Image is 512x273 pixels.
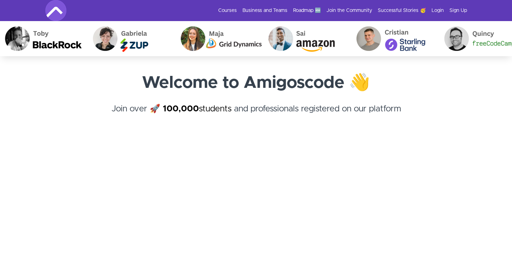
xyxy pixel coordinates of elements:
[326,7,372,14] a: Join the Community
[263,21,351,56] img: Sai
[378,7,426,14] a: Successful Stories 🥳
[88,21,175,56] img: Gabriela
[432,7,444,14] a: Login
[163,105,199,113] strong: 100,000
[242,7,287,14] a: Business and Teams
[45,103,467,128] h4: Join over 🚀 and professionals registered on our platform
[293,7,321,14] a: Roadmap 🆕
[175,21,263,56] img: Maja
[142,74,370,91] strong: Welcome to Amigoscode 👋
[351,21,439,56] img: Cristian
[218,7,237,14] a: Courses
[163,105,232,113] a: 100,000students
[449,7,467,14] a: Sign Up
